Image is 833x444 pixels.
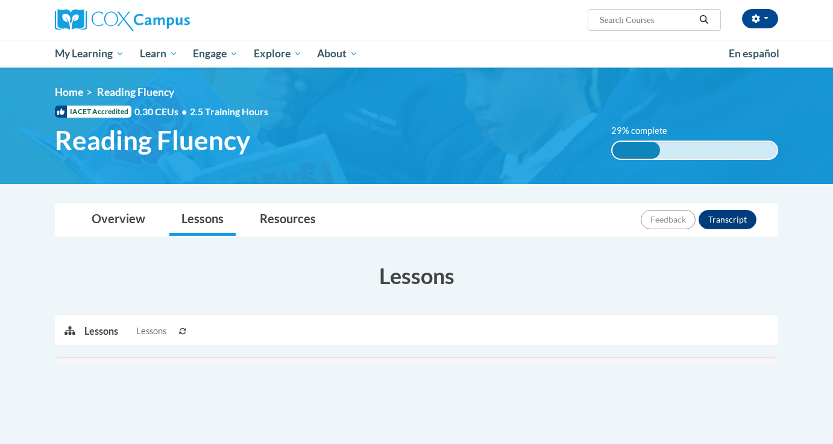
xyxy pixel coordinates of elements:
span: Reading Fluency [55,124,250,156]
span: 0.30 CEUs [134,105,190,118]
a: En español [721,41,787,66]
img: Cox Campus [55,9,190,31]
span: My Learning [55,46,124,61]
span: 2.5 Training Hours [190,106,268,117]
span: Lessons [136,325,166,338]
div: Main menu [37,40,796,68]
a: Lessons [169,204,236,236]
span: About [317,46,358,61]
input: Search Courses [599,13,695,27]
button: Search [695,13,713,27]
span: Engage [193,46,238,61]
a: Engage [185,40,246,68]
span: En español [729,47,779,60]
a: Home [55,86,83,98]
a: Explore [246,40,310,68]
span: Explore [254,46,302,61]
a: My Learning [47,40,132,68]
button: Feedback [641,210,696,229]
label: 29% complete [611,124,681,138]
a: Learn [132,40,186,68]
a: About [310,40,366,68]
h3: Lessons [55,261,778,291]
span: • [181,106,187,117]
a: Resources [248,204,328,236]
span: Reading Fluency [97,86,174,98]
span: IACET Accredited [55,106,131,118]
div: 29% complete [612,142,660,159]
a: Cox Campus [55,9,284,31]
a: Overview [80,204,157,236]
span: Learn [140,46,178,61]
p: Lessons [84,325,118,338]
button: Account Settings [742,9,778,28]
button: Transcript [699,210,756,229]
